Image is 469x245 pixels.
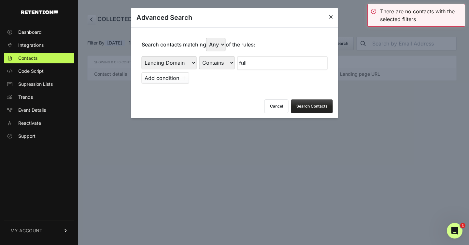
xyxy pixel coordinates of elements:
[380,7,462,23] div: There are no contacts with the selected filters
[4,221,74,240] a: MY ACCOUNT
[4,92,74,102] a: Trends
[4,40,74,50] a: Integrations
[18,42,44,48] span: Integrations
[4,79,74,89] a: Supression Lists
[10,227,42,234] span: MY ACCOUNT
[142,38,255,51] p: Search contacts matching of the rules:
[264,99,289,113] button: Cancel
[4,66,74,76] a: Code Script
[18,55,37,61] span: Contacts
[447,223,462,239] iframe: Intercom live chat
[460,223,465,228] span: 1
[21,10,58,14] img: Retention.com
[4,118,74,128] a: Reactivate
[18,29,42,35] span: Dashboard
[18,81,53,87] span: Supression Lists
[4,27,74,37] a: Dashboard
[4,131,74,141] a: Support
[142,72,189,84] button: Add condition
[291,99,333,113] button: Search Contacts
[18,107,46,113] span: Event Details
[18,133,36,139] span: Support
[18,68,44,74] span: Code Script
[18,94,33,100] span: Trends
[18,120,41,126] span: Reactivate
[136,13,192,22] h3: Advanced Search
[4,105,74,115] a: Event Details
[4,53,74,63] a: Contacts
